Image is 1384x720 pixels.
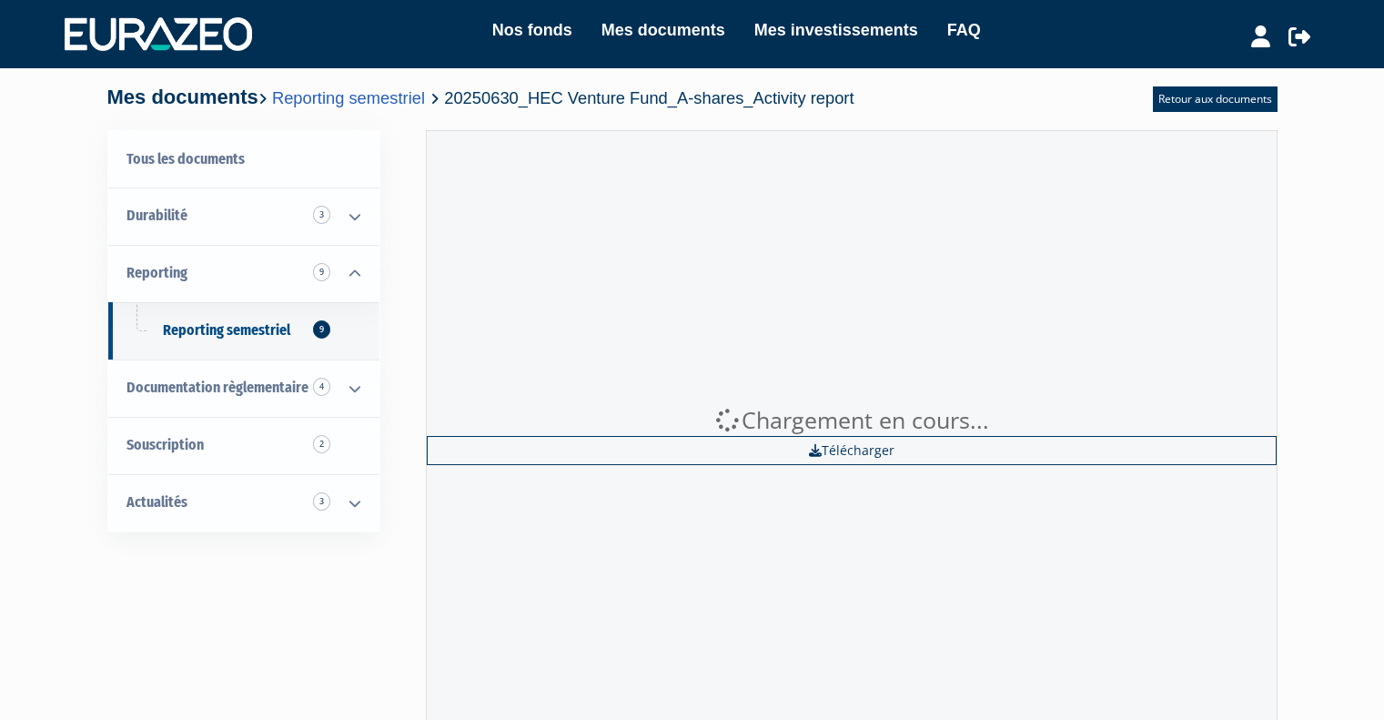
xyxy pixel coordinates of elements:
[272,88,425,107] a: Reporting semestriel
[65,17,252,50] img: 1732889491-logotype_eurazeo_blanc_rvb.png
[126,379,308,396] span: Documentation règlementaire
[444,88,854,107] span: 20250630_HEC Venture Fund_A-shares_Activity report
[108,245,379,302] a: Reporting 9
[427,436,1277,465] a: Télécharger
[163,321,290,339] span: Reporting semestriel
[108,302,379,360] a: Reporting semestriel9
[108,360,379,417] a: Documentation règlementaire 4
[754,17,918,43] a: Mes investissements
[107,86,854,108] h4: Mes documents
[108,131,379,188] a: Tous les documents
[492,17,572,43] a: Nos fonds
[108,474,379,532] a: Actualités 3
[313,492,330,511] span: 3
[313,206,330,224] span: 3
[313,435,330,453] span: 2
[427,404,1277,437] div: Chargement en cours...
[313,320,330,339] span: 9
[126,264,187,281] span: Reporting
[108,417,379,474] a: Souscription2
[126,207,187,224] span: Durabilité
[947,17,981,43] a: FAQ
[313,378,330,396] span: 4
[126,493,187,511] span: Actualités
[1153,86,1278,112] a: Retour aux documents
[126,436,204,453] span: Souscription
[313,263,330,281] span: 9
[108,188,379,245] a: Durabilité 3
[601,17,725,43] a: Mes documents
